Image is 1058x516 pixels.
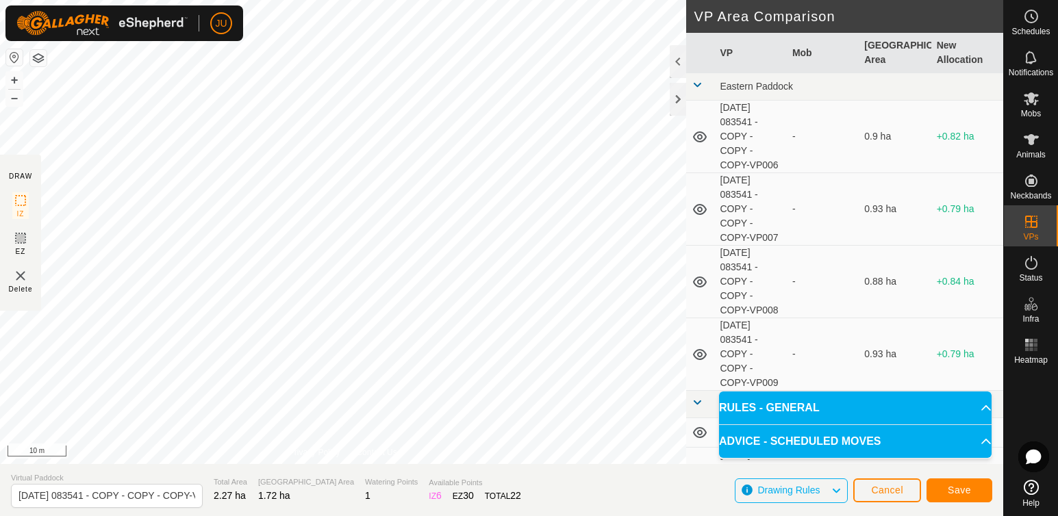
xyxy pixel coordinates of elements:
[9,284,33,294] span: Delete
[792,274,853,289] div: -
[510,490,521,501] span: 22
[715,418,787,448] td: [DATE] 085535
[258,490,290,501] span: 1.72 ha
[715,318,787,391] td: [DATE] 083541 - COPY - COPY - COPY-VP009
[853,478,921,502] button: Cancel
[859,33,931,73] th: [GEOGRAPHIC_DATA] Area
[16,246,26,257] span: EZ
[1023,233,1038,241] span: VPs
[17,209,25,219] span: IZ
[719,425,992,458] p-accordion-header: ADVICE - SCHEDULED MOVES
[463,490,474,501] span: 30
[258,476,354,488] span: [GEOGRAPHIC_DATA] Area
[1010,192,1051,200] span: Neckbands
[11,472,203,484] span: Virtual Paddock
[859,318,931,391] td: 0.93 ha
[719,433,881,450] span: ADVICE - SCHEDULED MOVES
[289,446,340,459] a: Privacy Policy
[927,478,992,502] button: Save
[931,318,1003,391] td: +0.79 ha
[792,129,853,144] div: -
[787,33,859,73] th: Mob
[1016,151,1046,159] span: Animals
[719,400,820,416] span: RULES - GENERAL
[1004,474,1058,513] a: Help
[1021,109,1041,118] span: Mobs
[30,50,47,66] button: Map Layers
[715,173,787,246] td: [DATE] 083541 - COPY - COPY - COPY-VP007
[859,246,931,318] td: 0.88 ha
[931,33,1003,73] th: New Allocation
[453,489,474,503] div: EZ
[356,446,396,459] a: Contact Us
[1011,27,1050,36] span: Schedules
[859,173,931,246] td: 0.93 ha
[715,246,787,318] td: [DATE] 083541 - COPY - COPY - COPY-VP008
[720,81,794,92] span: Eastern Paddock
[1022,315,1039,323] span: Infra
[792,347,853,361] div: -
[757,485,820,495] span: Drawing Rules
[859,101,931,173] td: 0.9 ha
[694,8,1004,25] h2: VP Area Comparison
[792,202,853,216] div: -
[871,485,903,495] span: Cancel
[9,171,32,181] div: DRAW
[1019,274,1042,282] span: Status
[931,101,1003,173] td: +0.82 ha
[715,33,787,73] th: VP
[6,90,23,106] button: –
[215,16,227,31] span: JU
[12,268,29,284] img: VP
[948,485,971,495] span: Save
[6,49,23,66] button: Reset Map
[1014,356,1048,364] span: Heatmap
[429,489,441,503] div: IZ
[719,391,992,424] p-accordion-header: RULES - GENERAL
[365,490,370,501] span: 1
[485,489,521,503] div: TOTAL
[429,477,521,489] span: Available Points
[214,476,247,488] span: Total Area
[1009,68,1053,77] span: Notifications
[6,72,23,88] button: +
[931,173,1003,246] td: +0.79 ha
[436,490,442,501] span: 6
[214,490,246,501] span: 2.27 ha
[715,101,787,173] td: [DATE] 083541 - COPY - COPY - COPY-VP006
[365,476,418,488] span: Watering Points
[1022,499,1040,507] span: Help
[16,11,188,36] img: Gallagher Logo
[931,246,1003,318] td: +0.84 ha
